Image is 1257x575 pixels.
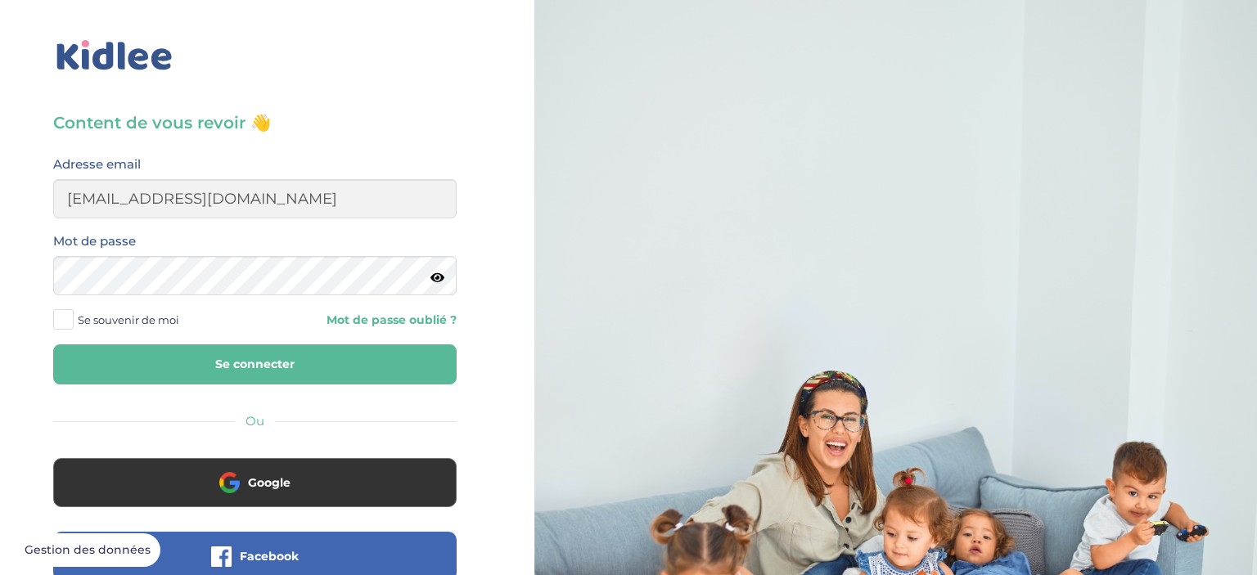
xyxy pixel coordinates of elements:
span: Ou [246,413,264,429]
span: Se souvenir de moi [78,309,179,330]
label: Mot de passe [53,231,136,252]
button: Gestion des données [15,533,160,568]
img: logo_kidlee_bleu [53,37,176,74]
a: Facebook [53,559,457,575]
span: Google [248,474,291,491]
input: Email [53,179,457,218]
label: Adresse email [53,154,141,175]
span: Facebook [240,548,299,564]
img: google.png [219,472,240,492]
button: Google [53,458,457,507]
img: facebook.png [211,546,232,567]
a: Mot de passe oublié ? [267,312,456,328]
span: Gestion des données [25,543,151,558]
h3: Content de vous revoir 👋 [53,111,457,134]
button: Se connecter [53,344,457,384]
a: Google [53,486,457,501]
